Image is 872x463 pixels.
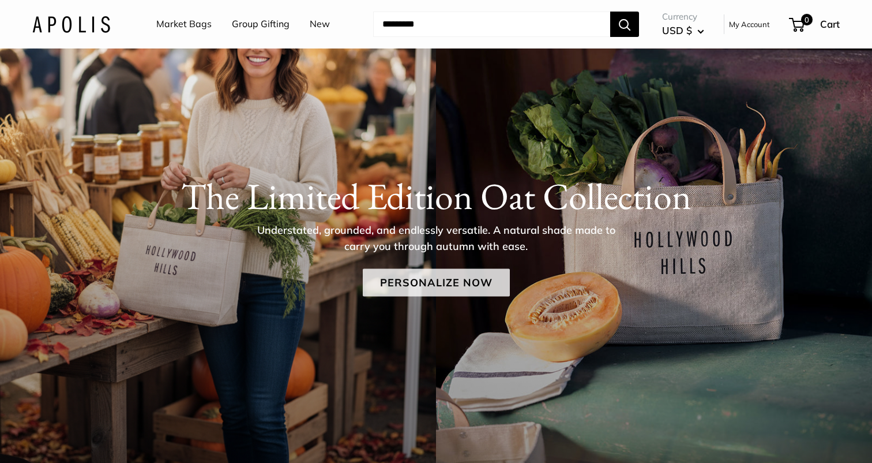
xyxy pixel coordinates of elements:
[820,18,840,30] span: Cart
[801,14,813,25] span: 0
[790,15,840,33] a: 0 Cart
[662,24,692,36] span: USD $
[232,16,290,33] a: Group Gifting
[363,269,510,297] a: Personalize Now
[610,12,639,37] button: Search
[156,16,212,33] a: Market Bags
[373,12,610,37] input: Search...
[32,174,840,218] h1: The Limited Edition Oat Collection
[249,222,623,255] p: Understated, grounded, and endlessly versatile. A natural shade made to carry you through autumn ...
[662,21,704,40] button: USD $
[662,9,704,25] span: Currency
[310,16,330,33] a: New
[729,17,770,31] a: My Account
[32,16,110,32] img: Apolis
